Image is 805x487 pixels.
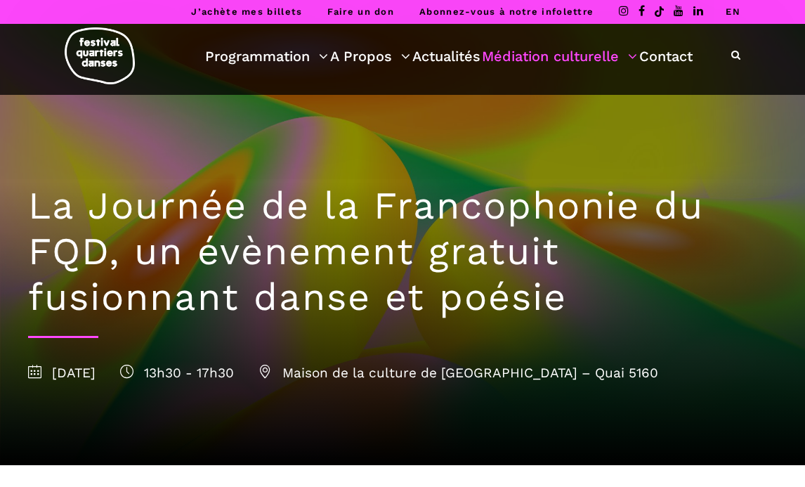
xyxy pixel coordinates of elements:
[482,44,637,68] a: Médiation culturelle
[205,44,328,68] a: Programmation
[28,183,777,320] h1: La Journée de la Francophonie du FQD, un évènement gratuit fusionnant danse et poésie
[28,365,96,381] span: [DATE]
[419,6,594,17] a: Abonnez-vous à notre infolettre
[726,6,740,17] a: EN
[258,365,658,381] span: Maison de la culture de [GEOGRAPHIC_DATA] – Quai 5160
[639,44,693,68] a: Contact
[327,6,394,17] a: Faire un don
[120,365,234,381] span: 13h30 - 17h30
[65,27,135,84] img: logo-fqd-med
[412,44,480,68] a: Actualités
[191,6,302,17] a: J’achète mes billets
[330,44,410,68] a: A Propos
